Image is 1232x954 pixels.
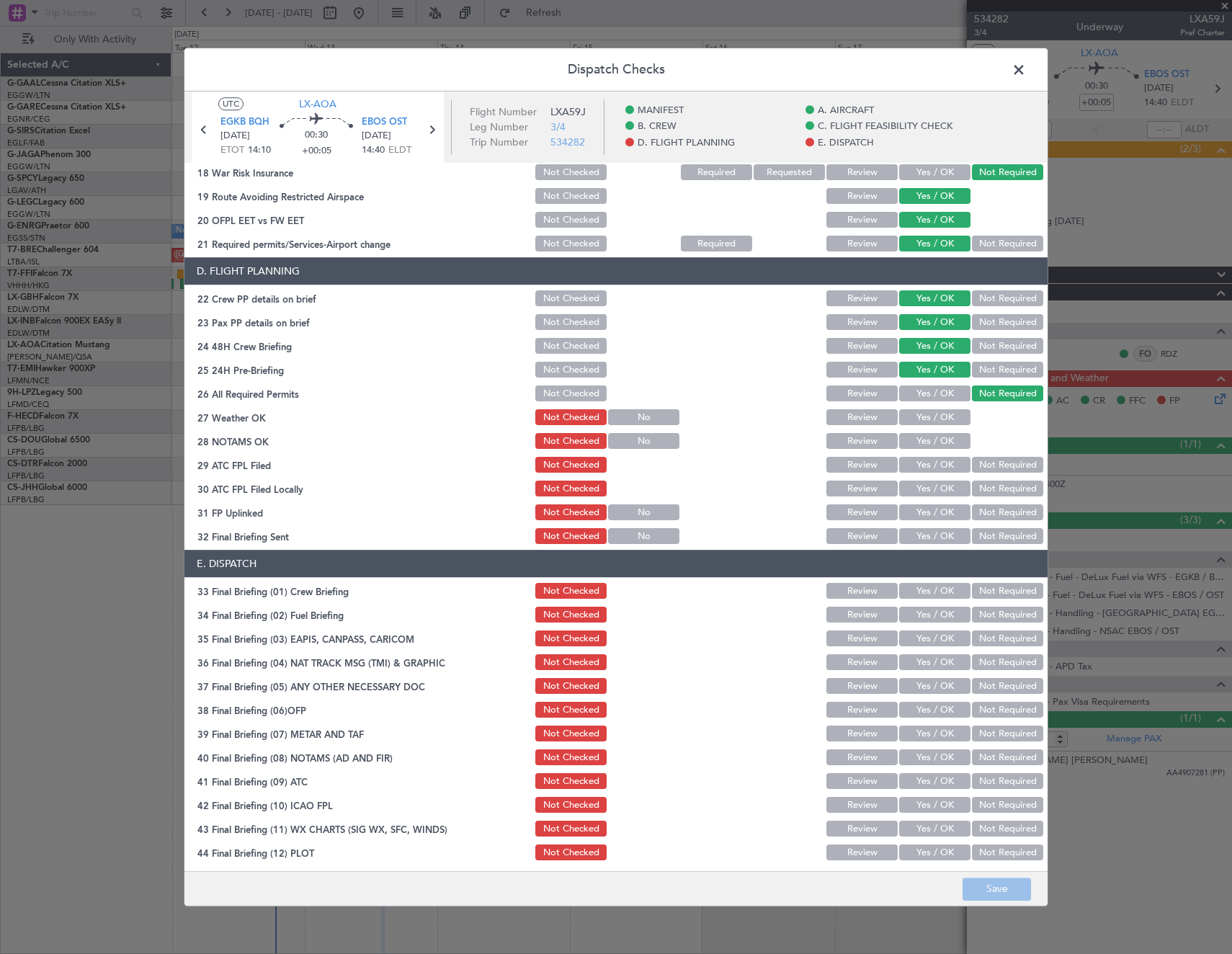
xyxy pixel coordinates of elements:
[899,386,970,402] button: Yes / OK
[899,798,970,813] button: Yes / OK
[899,679,970,695] button: Yes / OK
[899,750,970,766] button: Yes / OK
[972,315,1043,331] button: Not Required
[899,339,970,355] button: Yes / OK
[972,362,1043,378] button: Not Required
[899,458,970,473] button: Yes / OK
[972,386,1043,402] button: Not Required
[972,584,1043,599] button: Not Required
[899,845,970,861] button: Yes / OK
[184,48,1048,92] header: Dispatch Checks
[972,529,1043,545] button: Not Required
[899,291,970,307] button: Yes / OK
[972,679,1043,695] button: Not Required
[972,798,1043,813] button: Not Required
[972,291,1043,307] button: Not Required
[899,236,970,252] button: Yes / OK
[899,362,970,378] button: Yes / OK
[899,481,970,497] button: Yes / OK
[972,655,1043,671] button: Not Required
[972,481,1043,497] button: Not Required
[899,189,970,205] button: Yes / OK
[899,774,970,790] button: Yes / OK
[972,165,1043,181] button: Not Required
[899,165,970,181] button: Yes / OK
[899,505,970,521] button: Yes / OK
[972,703,1043,718] button: Not Required
[899,529,970,545] button: Yes / OK
[972,845,1043,861] button: Not Required
[899,213,970,228] button: Yes / OK
[899,631,970,647] button: Yes / OK
[972,750,1043,766] button: Not Required
[972,339,1043,355] button: Not Required
[899,726,970,742] button: Yes / OK
[899,703,970,718] button: Yes / OK
[899,607,970,623] button: Yes / OK
[972,821,1043,837] button: Not Required
[899,584,970,599] button: Yes / OK
[972,458,1043,473] button: Not Required
[899,315,970,331] button: Yes / OK
[899,821,970,837] button: Yes / OK
[972,774,1043,790] button: Not Required
[899,434,970,450] button: Yes / OK
[972,726,1043,742] button: Not Required
[972,236,1043,252] button: Not Required
[972,631,1043,647] button: Not Required
[972,505,1043,521] button: Not Required
[899,655,970,671] button: Yes / OK
[899,410,970,426] button: Yes / OK
[972,607,1043,623] button: Not Required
